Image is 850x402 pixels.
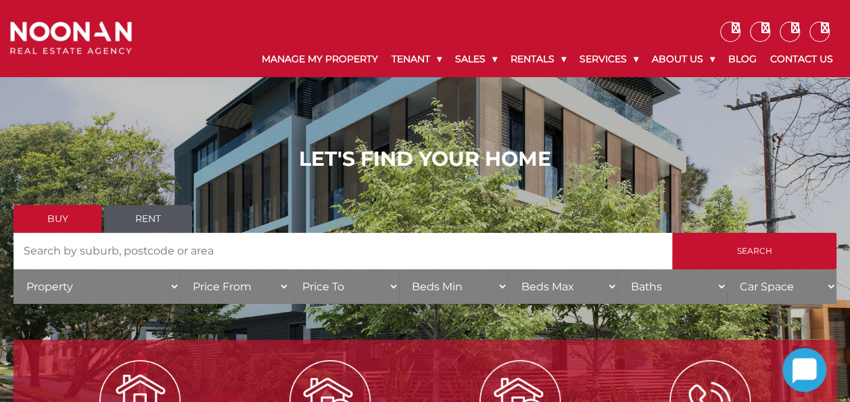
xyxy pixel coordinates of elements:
[645,42,722,76] a: About Us
[672,233,836,269] input: Search
[573,42,645,76] a: Services
[255,42,385,76] a: Manage My Property
[763,42,840,76] a: Contact Us
[504,42,573,76] a: Rentals
[10,22,132,55] img: Noonan Real Estate Agency
[14,205,101,233] a: Buy
[385,42,448,76] a: Tenant
[448,42,504,76] a: Sales
[722,42,763,76] a: Blog
[14,147,836,171] h1: LET'S FIND YOUR HOME
[14,233,672,269] input: Search by suburb, postcode or area
[104,205,192,233] a: Rent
